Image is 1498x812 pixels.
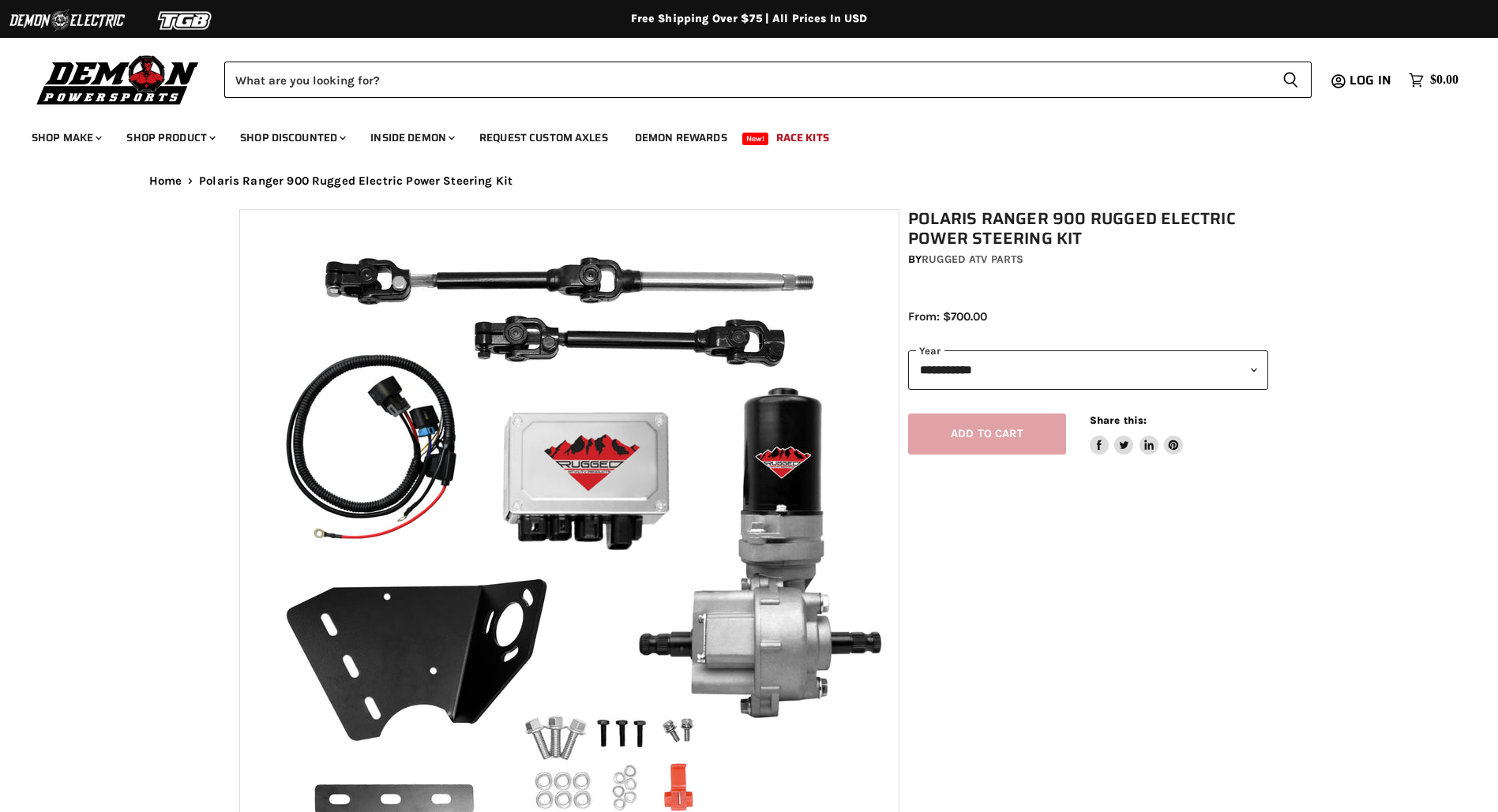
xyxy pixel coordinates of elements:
[908,209,1268,249] h1: Polaris Ranger 900 Rugged Electric Power Steering Kit
[1090,413,1184,455] aside: Share this:
[118,174,1381,188] nav: Breadcrumbs
[224,62,1312,98] form: Product
[20,115,1455,154] ul: Main menu
[224,62,1270,98] input: Search
[199,174,512,188] span: Polaris Ranger 900 Rugged Electric Power Steering Kit
[742,133,769,145] span: New!
[1401,69,1466,92] a: $0.00
[32,51,205,107] img: Demon Powersports
[1090,414,1147,426] span: Share this:
[8,6,126,36] img: Demon Electric Logo 2
[228,122,355,154] a: Shop Discounted
[359,122,464,154] a: Inside Demon
[467,122,620,154] a: Request Custom Axles
[764,122,841,154] a: Race Kits
[118,12,1381,26] div: Free Shipping Over $75 | All Prices In USD
[1430,73,1459,88] span: $0.00
[20,122,111,154] a: Shop Make
[623,122,739,154] a: Demon Rewards
[126,6,245,36] img: TGB Logo 2
[908,350,1268,389] select: year
[908,309,987,324] span: From: $700.00
[908,251,1268,268] div: by
[149,174,182,188] a: Home
[1342,73,1401,88] a: Log in
[115,122,225,154] a: Shop Product
[1350,70,1391,90] span: Log in
[922,253,1023,266] a: Rugged ATV Parts
[1270,62,1312,98] button: Search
